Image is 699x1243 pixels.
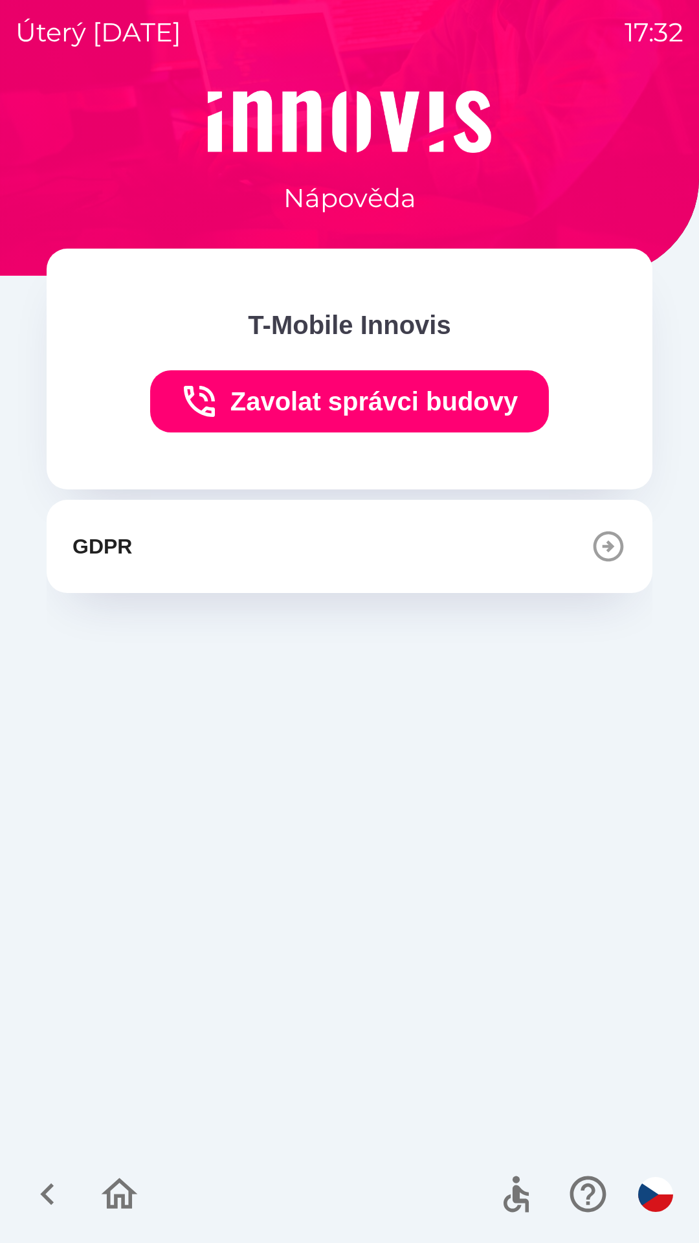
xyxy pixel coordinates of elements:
p: 17:32 [625,13,683,52]
p: T-Mobile Innovis [248,306,450,344]
img: cs flag [638,1177,673,1212]
p: Nápověda [283,179,416,218]
p: úterý [DATE] [16,13,181,52]
button: GDPR [47,500,652,593]
button: Zavolat správci budovy [150,370,549,432]
img: Logo [47,91,652,153]
p: GDPR [72,531,132,562]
